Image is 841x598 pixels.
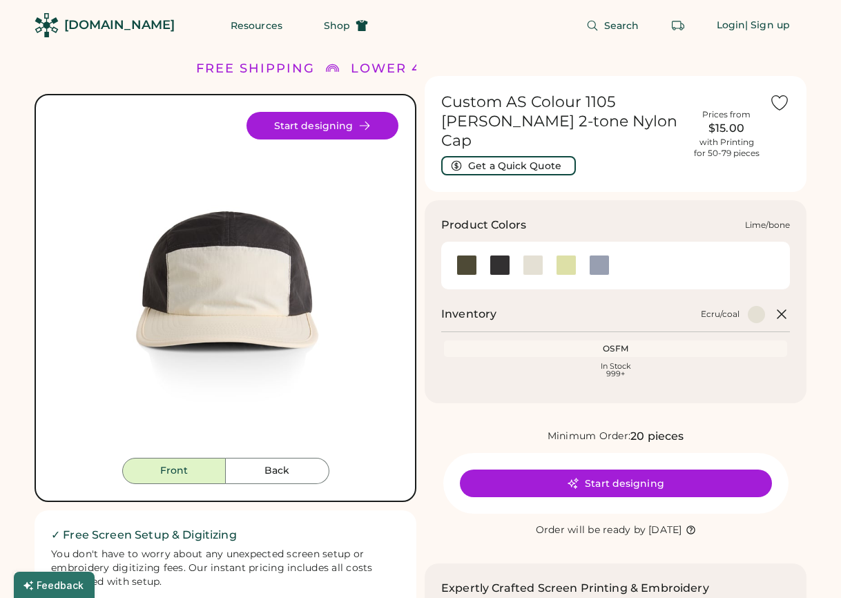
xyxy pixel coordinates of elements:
[51,527,400,543] h2: ✓ Free Screen Setup & Digitizing
[648,523,682,537] div: [DATE]
[548,430,631,443] div: Minimum Order:
[441,93,684,151] h1: Custom AS Colour 1105 [PERSON_NAME] 2-tone Nylon Cap
[441,156,576,175] button: Get a Quick Quote
[214,12,299,39] button: Resources
[351,59,490,78] div: LOWER 48 STATES
[447,363,784,378] div: In Stock 999+
[536,523,646,537] div: Order will be ready by
[226,458,329,484] button: Back
[604,21,639,30] span: Search
[701,309,739,320] div: Ecru/coal
[441,580,709,597] h2: Expertly Crafted Screen Printing & Embroidery
[35,13,59,37] img: Rendered Logo - Screens
[52,112,398,458] img: 1105 - Ecru/coal Front Image
[441,306,496,322] h2: Inventory
[702,109,751,120] div: Prices from
[717,19,746,32] div: Login
[122,458,226,484] button: Front
[460,470,772,497] button: Start designing
[745,220,790,231] div: Lime/bone
[664,12,692,39] button: Retrieve an order
[64,17,175,34] div: [DOMAIN_NAME]
[196,59,315,78] div: FREE SHIPPING
[775,536,835,595] iframe: Front Chat
[694,137,760,159] div: with Printing for 50-79 pieces
[307,12,385,39] button: Shop
[246,112,398,139] button: Start designing
[441,217,526,233] h3: Product Colors
[324,21,350,30] span: Shop
[447,343,784,354] div: OSFM
[570,12,656,39] button: Search
[692,120,761,137] div: $15.00
[52,112,398,458] div: 1105 Style Image
[745,19,790,32] div: | Sign up
[630,428,684,445] div: 20 pieces
[51,548,400,589] div: You don't have to worry about any unexpected screen setup or embroidery digitizing fees. Our inst...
